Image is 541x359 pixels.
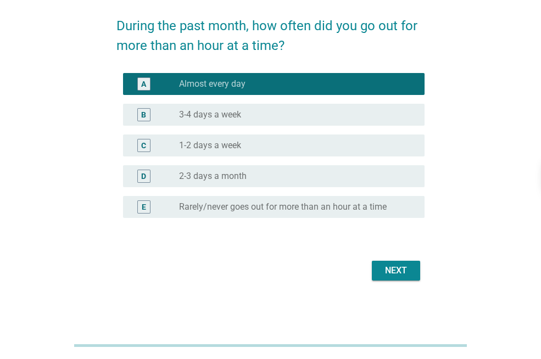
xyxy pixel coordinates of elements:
[179,201,387,212] label: Rarely/never goes out for more than an hour at a time
[141,78,146,89] div: A
[381,264,411,277] div: Next
[179,109,241,120] label: 3-4 days a week
[179,140,241,151] label: 1-2 days a week
[116,5,425,55] h2: During the past month, how often did you go out for more than an hour at a time?
[141,170,146,182] div: D
[372,261,420,281] button: Next
[179,78,246,89] label: Almost every day
[142,201,146,212] div: E
[141,139,146,151] div: C
[179,171,247,182] label: 2-3 days a month
[141,109,146,120] div: B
